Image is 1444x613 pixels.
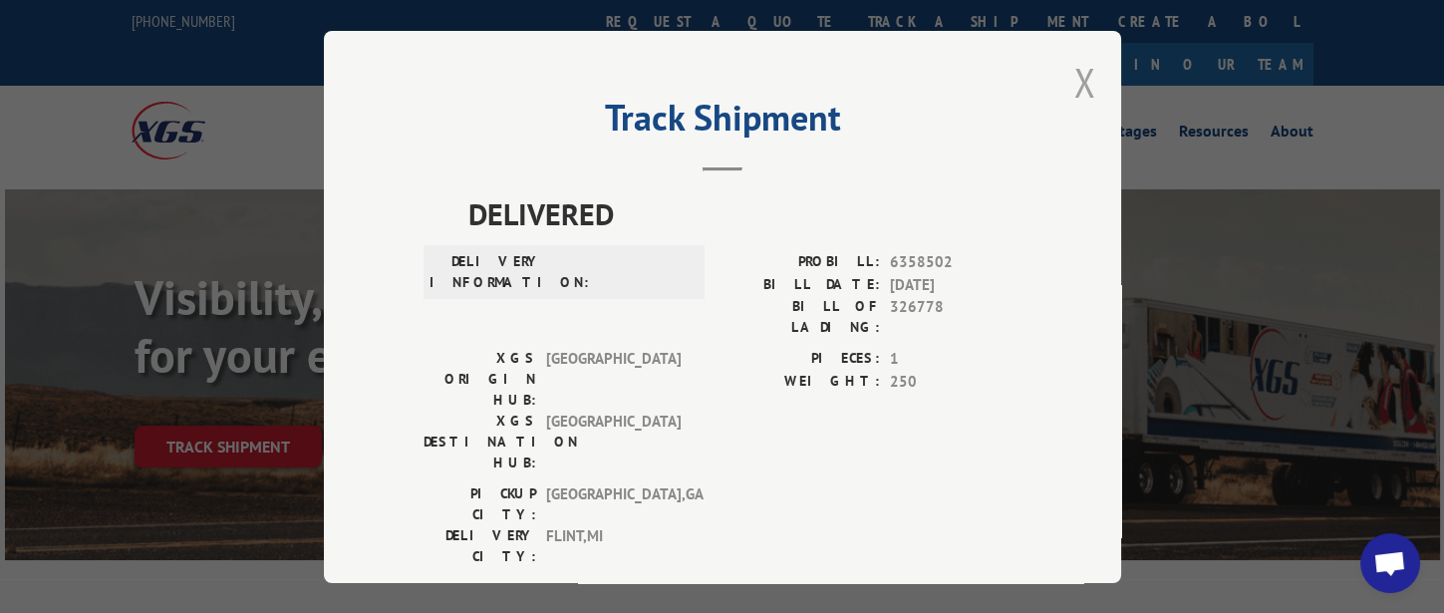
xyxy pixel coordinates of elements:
span: [GEOGRAPHIC_DATA] , GA [546,483,681,525]
label: DELIVERY INFORMATION: [430,251,542,293]
div: Open chat [1360,533,1420,593]
label: PICKUP CITY: [424,483,536,525]
span: [DATE] [890,273,1021,296]
span: [GEOGRAPHIC_DATA] [546,411,681,473]
label: PROBILL: [722,251,880,274]
span: 1 [890,348,1021,371]
button: Close modal [1074,56,1096,109]
h2: Track Shipment [424,104,1021,142]
span: [GEOGRAPHIC_DATA] [546,348,681,411]
label: BILL DATE: [722,273,880,296]
label: XGS DESTINATION HUB: [424,411,536,473]
label: WEIGHT: [722,370,880,393]
label: DELIVERY CITY: [424,525,536,567]
label: BILL OF LADING: [722,296,880,338]
span: 6358502 [890,251,1021,274]
span: 250 [890,370,1021,393]
span: 326778 [890,296,1021,338]
label: PIECES: [722,348,880,371]
span: FLINT , MI [546,525,681,567]
span: DELIVERED [468,191,1021,236]
label: XGS ORIGIN HUB: [424,348,536,411]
